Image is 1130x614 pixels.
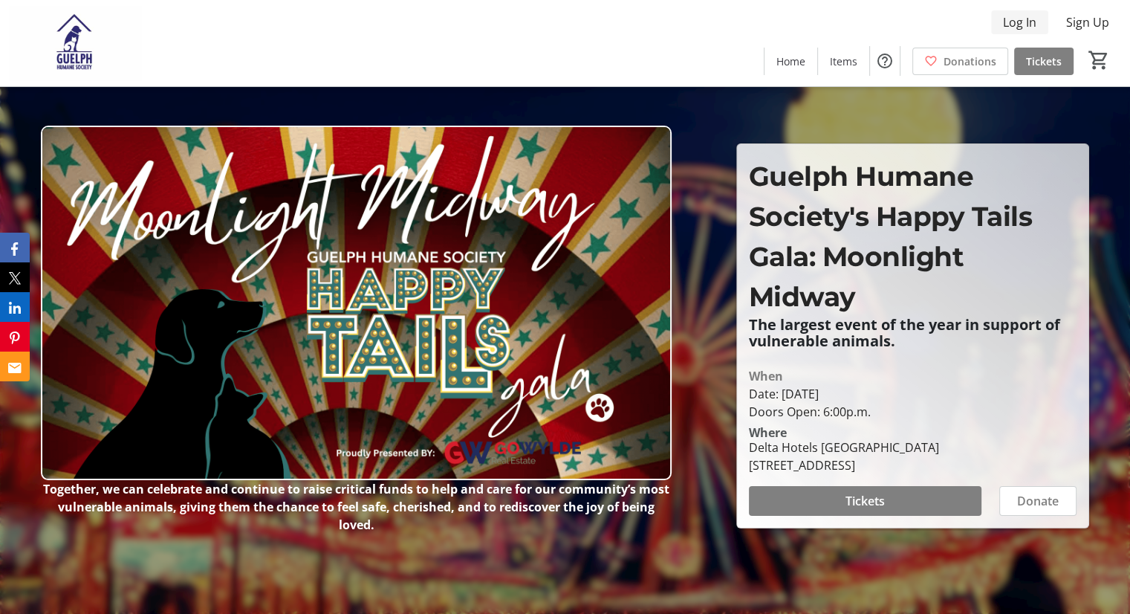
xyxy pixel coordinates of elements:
[818,48,869,75] a: Items
[845,492,885,510] span: Tickets
[1026,54,1062,69] span: Tickets
[749,439,939,456] div: Delta Hotels [GEOGRAPHIC_DATA]
[749,456,939,474] div: [STREET_ADDRESS]
[999,486,1077,516] button: Donate
[764,48,817,75] a: Home
[43,481,669,533] strong: Together, we can celebrate and continue to raise critical funds to help and care for our communit...
[749,486,981,516] button: Tickets
[1085,47,1112,74] button: Cart
[830,54,857,69] span: Items
[749,427,787,439] div: Where
[9,6,141,80] img: Guelph Humane Society 's Logo
[41,126,672,481] img: Campaign CTA Media Photo
[870,46,900,76] button: Help
[1014,48,1074,75] a: Tickets
[749,317,1077,349] p: The largest event of the year in support of vulnerable animals.
[749,367,783,385] div: When
[991,10,1048,34] button: Log In
[1003,13,1036,31] span: Log In
[944,54,996,69] span: Donations
[749,385,1077,421] div: Date: [DATE] Doors Open: 6:00p.m.
[776,54,805,69] span: Home
[1066,13,1109,31] span: Sign Up
[1054,10,1121,34] button: Sign Up
[1017,492,1059,510] span: Donate
[749,160,1033,313] span: Guelph Humane Society's Happy Tails Gala: Moonlight Midway
[912,48,1008,75] a: Donations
